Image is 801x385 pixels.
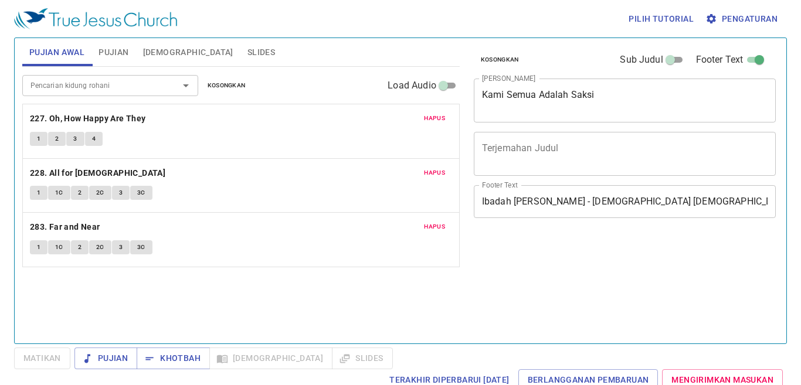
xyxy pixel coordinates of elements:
[30,132,47,146] button: 1
[208,80,246,91] span: Kosongkan
[30,240,47,254] button: 1
[424,113,445,124] span: Hapus
[96,188,104,198] span: 2C
[482,89,768,111] textarea: Kami Semua Adalah Saksi
[37,134,40,144] span: 1
[247,45,275,60] span: Slides
[629,12,694,26] span: Pilih tutorial
[474,53,526,67] button: Kosongkan
[71,240,89,254] button: 2
[55,242,63,253] span: 1C
[48,132,66,146] button: 2
[119,242,123,253] span: 3
[620,53,663,67] span: Sub Judul
[469,230,717,346] iframe: from-child
[78,188,82,198] span: 2
[624,8,698,30] button: Pilih tutorial
[29,45,84,60] span: Pujian Awal
[130,240,152,254] button: 3C
[143,45,233,60] span: [DEMOGRAPHIC_DATA]
[137,347,210,369] button: Khotbah
[37,242,40,253] span: 1
[96,242,104,253] span: 2C
[89,186,111,200] button: 2C
[48,240,70,254] button: 1C
[89,240,111,254] button: 2C
[84,351,128,366] span: Pujian
[417,220,452,234] button: Hapus
[119,188,123,198] span: 3
[30,186,47,200] button: 1
[73,134,77,144] span: 3
[30,111,146,126] b: 227. Oh, How Happy Are They
[55,134,59,144] span: 2
[130,186,152,200] button: 3C
[48,186,70,200] button: 1C
[37,188,40,198] span: 1
[78,242,82,253] span: 2
[112,186,130,200] button: 3
[55,188,63,198] span: 1C
[71,186,89,200] button: 2
[14,8,177,29] img: True Jesus Church
[137,242,145,253] span: 3C
[112,240,130,254] button: 3
[66,132,84,146] button: 3
[417,111,452,125] button: Hapus
[481,54,519,65] span: Kosongkan
[146,351,201,366] span: Khotbah
[417,166,452,180] button: Hapus
[424,222,445,232] span: Hapus
[85,132,103,146] button: 4
[201,79,253,93] button: Kosongkan
[30,220,100,234] b: 283. Far and Near
[388,79,436,93] span: Load Audio
[30,220,102,234] button: 283. Far and Near
[708,12,778,26] span: Pengaturan
[424,168,445,178] span: Hapus
[30,111,148,126] button: 227. Oh, How Happy Are They
[30,166,168,180] button: 228. All for [DEMOGRAPHIC_DATA]
[92,134,96,144] span: 4
[30,166,165,180] b: 228. All for [DEMOGRAPHIC_DATA]
[99,45,128,60] span: Pujian
[703,8,782,30] button: Pengaturan
[137,188,145,198] span: 3C
[74,347,137,369] button: Pujian
[178,77,194,94] button: Open
[696,53,744,67] span: Footer Text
